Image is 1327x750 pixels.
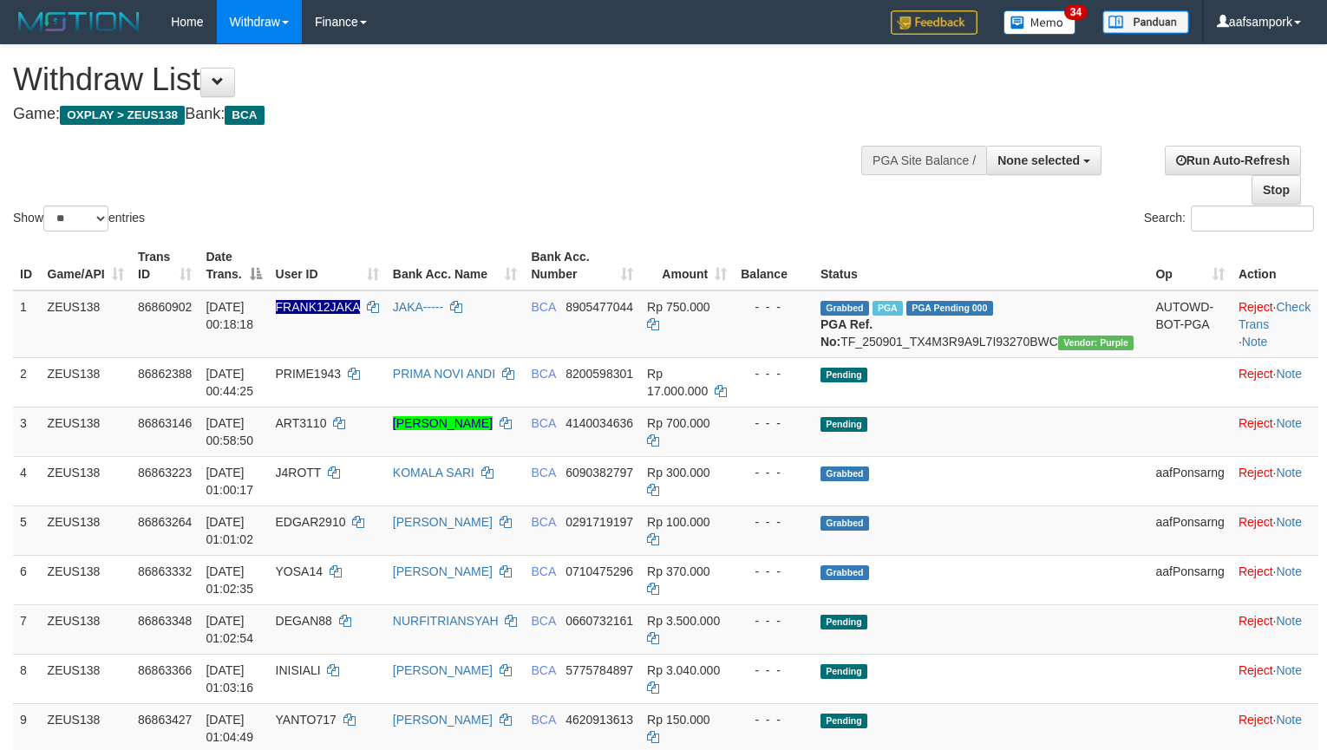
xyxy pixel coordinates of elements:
[1239,663,1273,677] a: Reject
[13,290,41,358] td: 1
[206,564,253,596] span: [DATE] 01:02:35
[1232,456,1318,505] td: ·
[1232,357,1318,407] td: ·
[43,205,108,232] select: Showentries
[386,241,525,290] th: Bank Acc. Name: activate to sort column ascending
[741,414,807,432] div: - - -
[565,416,633,430] span: Copy 4140034636 to clipboard
[814,290,1149,358] td: TF_250901_TX4M3R9A9L7I93270BWC
[565,466,633,479] span: Copy 6090382797 to clipboard
[393,614,499,628] a: NURFITRIANSYAH
[1003,10,1076,35] img: Button%20Memo.svg
[1148,241,1231,290] th: Op: activate to sort column ascending
[647,663,720,677] span: Rp 3.040.000
[276,416,327,430] span: ART3110
[565,515,633,529] span: Copy 0291719197 to clipboard
[565,663,633,677] span: Copy 5775784897 to clipboard
[906,301,993,316] span: PGA Pending
[741,662,807,679] div: - - -
[741,563,807,580] div: - - -
[1276,713,1302,727] a: Note
[13,9,145,35] img: MOTION_logo.png
[1232,241,1318,290] th: Action
[1232,505,1318,555] td: ·
[1165,146,1301,175] a: Run Auto-Refresh
[820,565,869,580] span: Grabbed
[640,241,734,290] th: Amount: activate to sort column ascending
[741,711,807,728] div: - - -
[393,713,493,727] a: [PERSON_NAME]
[820,301,869,316] span: Grabbed
[138,466,192,479] span: 86863223
[13,205,145,232] label: Show entries
[1239,416,1273,430] a: Reject
[206,663,253,695] span: [DATE] 01:03:16
[1276,416,1302,430] a: Note
[41,604,131,654] td: ZEUS138
[206,515,253,546] span: [DATE] 01:01:02
[531,367,555,381] span: BCA
[647,564,709,578] span: Rp 370.000
[276,367,341,381] span: PRIME1943
[820,615,867,629] span: Pending
[647,713,709,727] span: Rp 150.000
[1276,564,1302,578] a: Note
[393,564,493,578] a: [PERSON_NAME]
[531,663,555,677] span: BCA
[647,416,709,430] span: Rp 700.000
[206,713,253,744] span: [DATE] 01:04:49
[1148,456,1231,505] td: aafPonsarng
[393,416,493,430] a: [PERSON_NAME]
[41,241,131,290] th: Game/API: activate to sort column ascending
[1276,466,1302,479] a: Note
[1239,713,1273,727] a: Reject
[393,300,443,314] a: JAKA-----
[647,466,709,479] span: Rp 300.000
[1239,300,1273,314] a: Reject
[1242,335,1268,349] a: Note
[276,614,332,628] span: DEGAN88
[997,153,1080,167] span: None selected
[393,466,474,479] a: KOMALA SARI
[41,555,131,604] td: ZEUS138
[873,301,903,316] span: Marked by aafpengsreynich
[565,300,633,314] span: Copy 8905477044 to clipboard
[206,416,253,447] span: [DATE] 00:58:50
[138,300,192,314] span: 86860902
[206,367,253,398] span: [DATE] 00:44:25
[891,10,977,35] img: Feedback.jpg
[1232,654,1318,703] td: ·
[531,466,555,479] span: BCA
[820,466,869,481] span: Grabbed
[138,367,192,381] span: 86862388
[565,614,633,628] span: Copy 0660732161 to clipboard
[1276,614,1302,628] a: Note
[1252,175,1301,205] a: Stop
[138,515,192,529] span: 86863264
[861,146,986,175] div: PGA Site Balance /
[647,515,709,529] span: Rp 100.000
[206,300,253,331] span: [DATE] 00:18:18
[276,564,323,578] span: YOSA14
[1276,367,1302,381] a: Note
[1232,407,1318,456] td: ·
[1148,290,1231,358] td: AUTOWD-BOT-PGA
[1239,614,1273,628] a: Reject
[1058,336,1134,350] span: Vendor URL: https://trx4.1velocity.biz
[13,505,41,555] td: 5
[138,614,192,628] span: 86863348
[531,300,555,314] span: BCA
[393,367,495,381] a: PRIMA NOVI ANDI
[820,664,867,679] span: Pending
[741,612,807,629] div: - - -
[276,515,346,529] span: EDGAR2910
[138,663,192,677] span: 86863366
[1144,205,1314,232] label: Search:
[741,464,807,481] div: - - -
[565,713,633,727] span: Copy 4620913613 to clipboard
[393,515,493,529] a: [PERSON_NAME]
[131,241,199,290] th: Trans ID: activate to sort column ascending
[820,417,867,432] span: Pending
[13,555,41,604] td: 6
[13,106,867,123] h4: Game: Bank:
